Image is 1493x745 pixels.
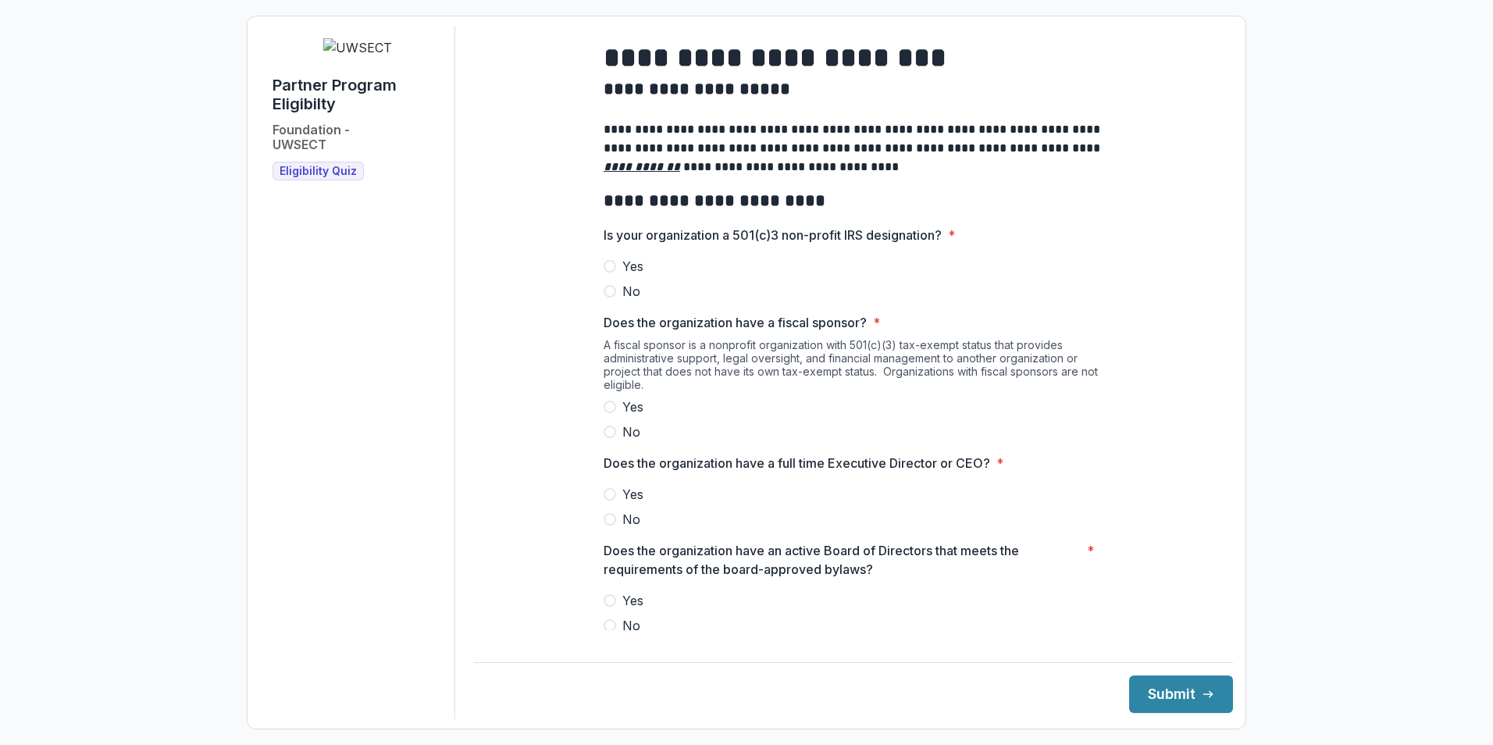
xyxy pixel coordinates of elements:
[622,485,643,504] span: Yes
[280,165,357,178] span: Eligibility Quiz
[604,454,990,472] p: Does the organization have a full time Executive Director or CEO?
[622,616,640,635] span: No
[604,338,1103,397] div: A fiscal sponsor is a nonprofit organization with 501(c)(3) tax-exempt status that provides admin...
[622,591,643,610] span: Yes
[323,38,392,57] img: UWSECT
[1129,675,1233,713] button: Submit
[604,541,1081,579] p: Does the organization have an active Board of Directors that meets the requirements of the board-...
[622,397,643,416] span: Yes
[622,422,640,441] span: No
[622,282,640,301] span: No
[604,313,867,332] p: Does the organization have a fiscal sponsor?
[622,510,640,529] span: No
[273,76,442,113] h1: Partner Program Eligibilty
[273,123,350,152] h2: Foundation - UWSECT
[622,257,643,276] span: Yes
[604,226,942,244] p: Is your organization a 501(c)3 non-profit IRS designation?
